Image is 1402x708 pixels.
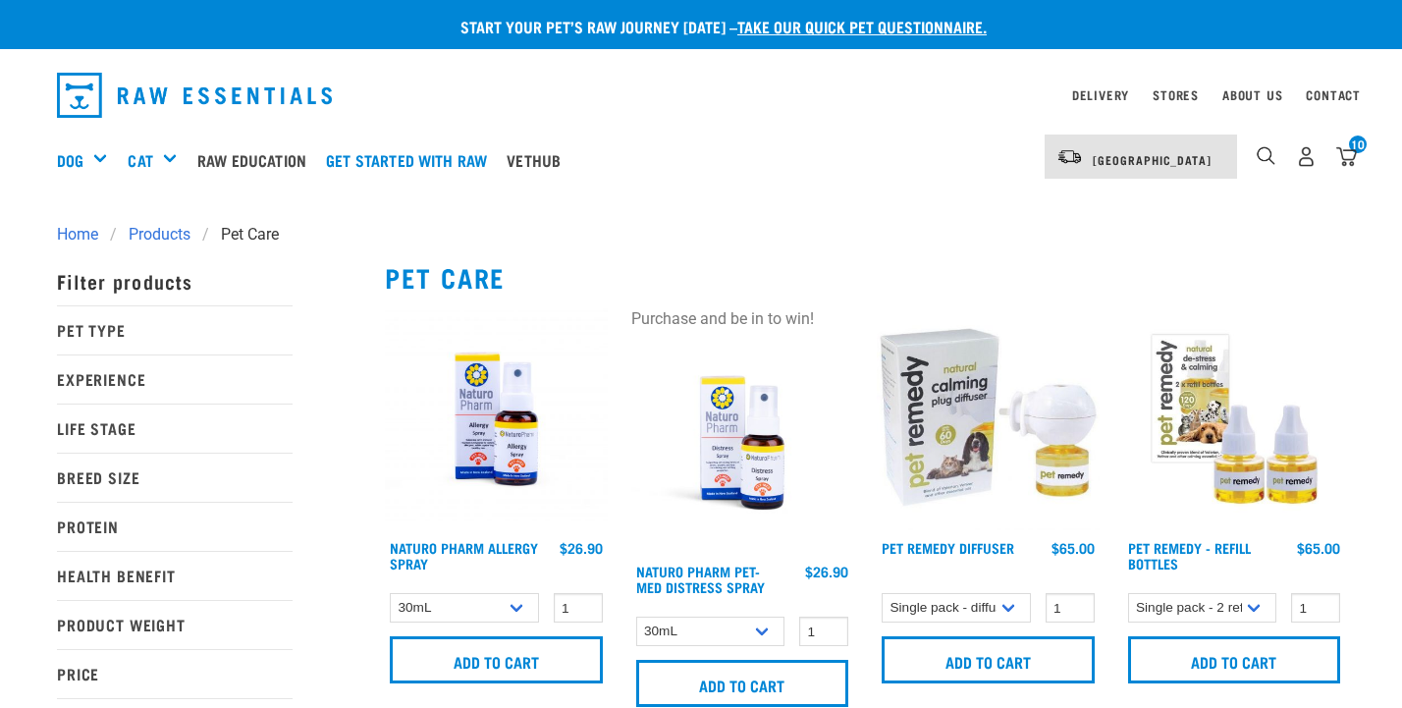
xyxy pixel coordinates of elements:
[57,305,293,354] p: Pet Type
[631,307,854,331] div: Purchase and be in to win!
[390,544,538,567] a: Naturo Pharm Allergy Spray
[1336,146,1357,167] img: home-icon@2x.png
[57,223,1345,246] nav: breadcrumbs
[1257,146,1275,165] img: home-icon-1@2x.png
[631,331,854,554] img: RE Product Shoot 2023 Nov8635
[57,649,293,698] p: Price
[882,544,1014,551] a: Pet Remedy Diffuser
[1128,636,1341,683] input: Add to cart
[877,307,1100,530] img: Pet Remedy
[385,307,608,530] img: 2023 AUG RE Product1728
[192,121,321,199] a: Raw Education
[57,73,332,118] img: Raw Essentials Logo
[390,636,603,683] input: Add to cart
[799,617,848,647] input: 1
[57,600,293,649] p: Product Weight
[129,223,190,246] span: Products
[882,636,1095,683] input: Add to cart
[1306,91,1361,98] a: Contact
[57,502,293,551] p: Protein
[554,593,603,624] input: 1
[57,223,110,246] a: Home
[1291,593,1340,624] input: 1
[1046,593,1095,624] input: 1
[385,262,1345,293] h2: Pet Care
[1128,544,1251,567] a: Pet Remedy - Refill Bottles
[737,22,987,30] a: take our quick pet questionnaire.
[41,65,1361,126] nav: dropdown navigation
[1072,91,1129,98] a: Delivery
[502,121,575,199] a: Vethub
[1093,156,1212,163] span: [GEOGRAPHIC_DATA]
[128,148,152,172] a: Cat
[636,568,765,590] a: Naturo Pharm Pet-Med Distress Spray
[1297,540,1340,556] div: $65.00
[57,551,293,600] p: Health Benefit
[1056,148,1083,166] img: van-moving.png
[57,354,293,404] p: Experience
[1153,91,1199,98] a: Stores
[57,223,98,246] span: Home
[117,223,202,246] a: Products
[321,121,502,199] a: Get started with Raw
[57,148,83,172] a: Dog
[1123,307,1346,530] img: Pet remedy refills
[57,256,293,305] p: Filter products
[57,404,293,453] p: Life Stage
[1296,146,1317,167] img: user.png
[1349,136,1367,153] div: 10
[57,453,293,502] p: Breed Size
[560,540,603,556] div: $26.90
[1051,540,1095,556] div: $65.00
[1222,91,1282,98] a: About Us
[636,660,849,707] input: Add to cart
[805,564,848,579] div: $26.90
